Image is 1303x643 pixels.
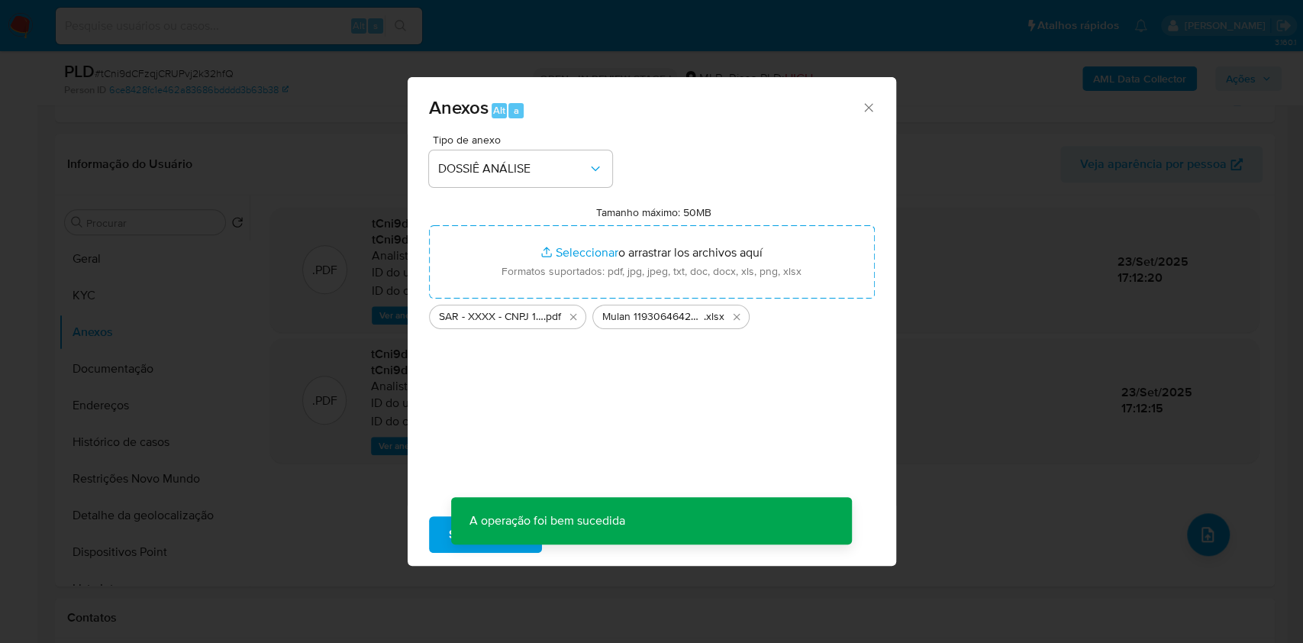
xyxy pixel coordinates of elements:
span: Anexos [429,94,489,121]
span: .xlsx [704,309,724,325]
button: Cerrar [861,100,875,114]
button: DOSSIÊ ANÁLISE [429,150,612,187]
ul: Archivos seleccionados [429,299,875,329]
span: a [514,103,519,118]
span: Alt [493,103,505,118]
span: Subir arquivo [449,518,522,551]
span: SAR - XXXX - CNPJ 14515826000106 - [PERSON_NAME] HUACCHA LTDA [439,309,543,325]
span: .pdf [543,309,561,325]
label: Tamanho máximo: 50MB [596,205,711,219]
span: Mulan 1193064642_2025_09_23_15_30_38 [602,309,704,325]
button: Eliminar Mulan 1193064642_2025_09_23_15_30_38.xlsx [727,308,746,326]
span: DOSSIÊ ANÁLISE [438,161,588,176]
p: A operação foi bem sucedida [451,497,643,544]
button: Subir arquivo [429,516,542,553]
span: Tipo de anexo [433,134,616,145]
button: Eliminar SAR - XXXX - CNPJ 14515826000106 - J. E. ABANTO HUACCHA LTDA.pdf [564,308,582,326]
span: Cancelar [568,518,618,551]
